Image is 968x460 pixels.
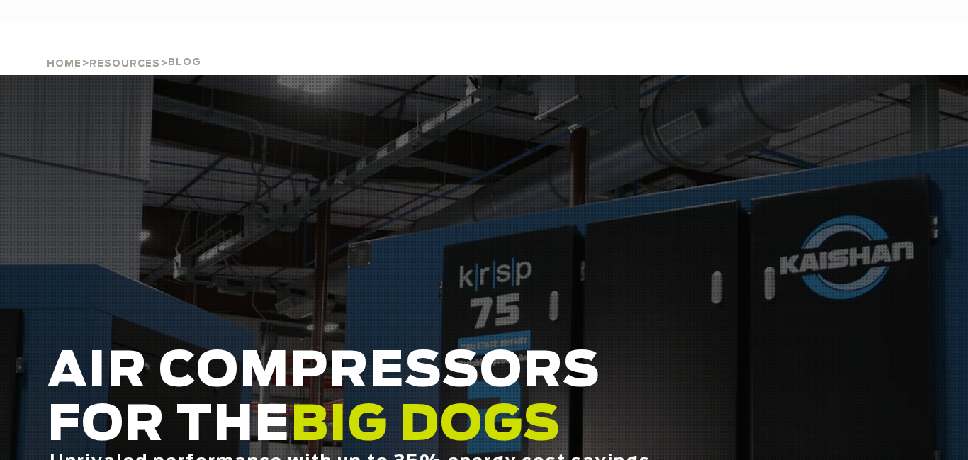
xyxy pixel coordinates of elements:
[47,57,81,69] a: Home
[89,57,160,69] a: Resources
[47,21,201,75] div: > >
[89,60,160,69] span: Resources
[168,58,201,67] span: Blog
[291,402,561,450] span: BIG DOGS
[47,60,81,69] span: Home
